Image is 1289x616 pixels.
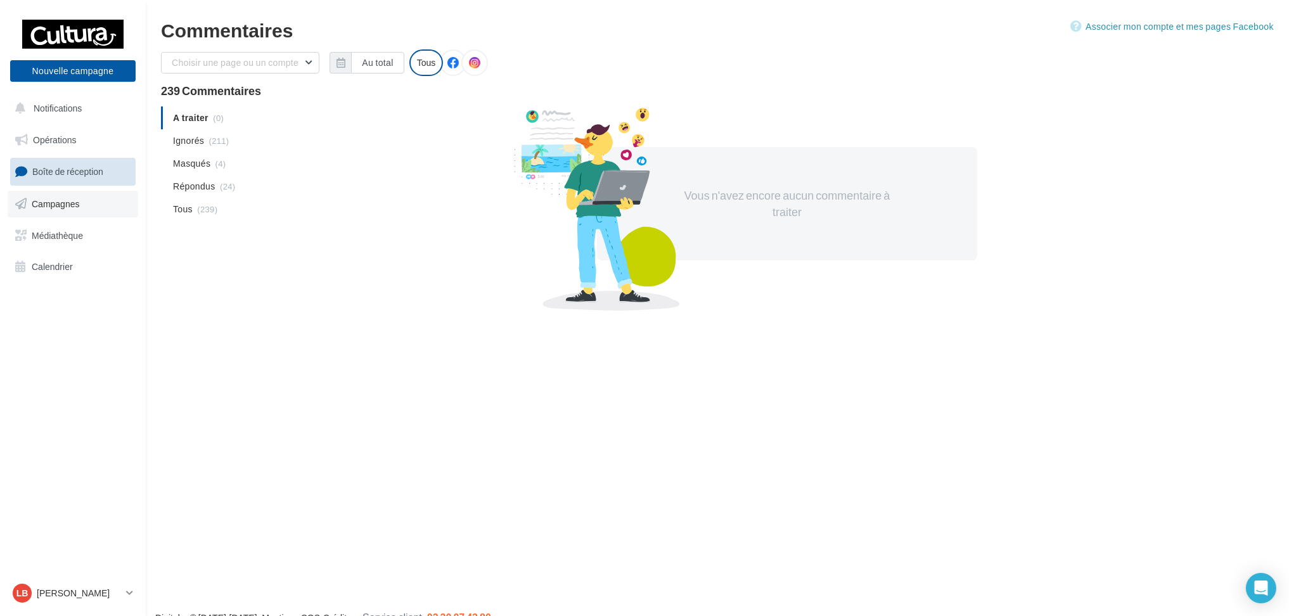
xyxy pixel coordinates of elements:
[197,204,217,214] span: (239)
[32,261,73,272] span: Calendrier
[220,181,235,191] span: (24)
[1070,19,1274,34] a: Associer mon compte et mes pages Facebook
[172,57,298,68] span: Choisir une page ou un compte
[409,49,444,76] div: Tous
[161,20,1274,39] div: Commentaires
[8,127,138,153] a: Opérations
[173,134,204,147] span: Ignorés
[32,229,83,240] span: Médiathèque
[16,587,29,600] span: LB
[32,166,103,177] span: Boîte de réception
[8,158,138,185] a: Boîte de réception
[330,52,404,74] button: Au total
[8,253,138,280] a: Calendrier
[33,134,76,145] span: Opérations
[161,85,1274,96] div: 239 Commentaires
[32,198,80,209] span: Campagnes
[8,95,133,122] button: Notifications
[173,180,215,193] span: Répondus
[678,188,896,220] div: Vous n'avez encore aucun commentaire à traiter
[10,581,136,605] a: LB [PERSON_NAME]
[8,222,138,249] a: Médiathèque
[209,136,229,146] span: (211)
[351,52,404,74] button: Au total
[215,158,226,169] span: (4)
[173,157,210,170] span: Masqués
[10,60,136,82] button: Nouvelle campagne
[37,587,121,600] p: [PERSON_NAME]
[173,203,193,215] span: Tous
[8,191,138,217] a: Campagnes
[161,52,319,74] button: Choisir une page ou un compte
[34,103,82,113] span: Notifications
[1246,573,1276,603] div: Open Intercom Messenger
